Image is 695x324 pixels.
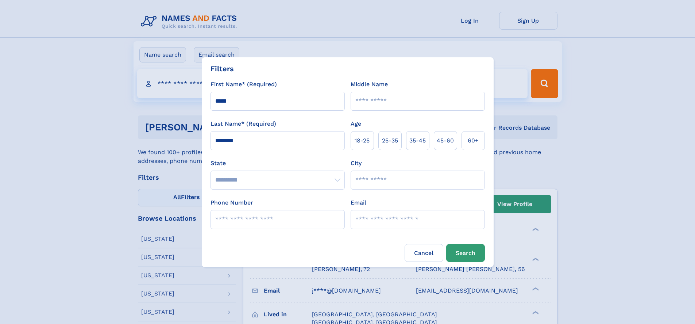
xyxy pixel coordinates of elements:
span: 25‑35 [382,136,398,145]
label: Phone Number [211,198,253,207]
button: Search [446,244,485,262]
label: Email [351,198,366,207]
label: Age [351,119,361,128]
span: 18‑25 [355,136,370,145]
span: 45‑60 [437,136,454,145]
div: Filters [211,63,234,74]
label: Middle Name [351,80,388,89]
label: State [211,159,345,168]
label: City [351,159,362,168]
span: 35‑45 [409,136,426,145]
span: 60+ [468,136,479,145]
label: Last Name* (Required) [211,119,276,128]
label: First Name* (Required) [211,80,277,89]
label: Cancel [405,244,443,262]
